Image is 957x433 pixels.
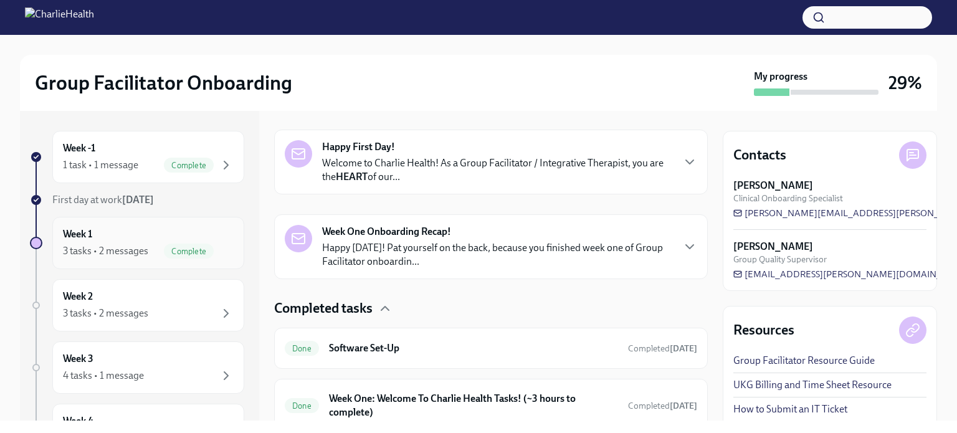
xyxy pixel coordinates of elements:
[30,217,244,269] a: Week 13 tasks • 2 messagesComplete
[63,141,95,155] h6: Week -1
[30,131,244,183] a: Week -11 task • 1 messageComplete
[670,401,697,411] strong: [DATE]
[733,321,794,340] h4: Resources
[733,193,843,204] span: Clinical Onboarding Specialist
[30,341,244,394] a: Week 34 tasks • 1 message
[122,194,154,206] strong: [DATE]
[25,7,94,27] img: CharlieHealth
[63,244,148,258] div: 3 tasks • 2 messages
[733,240,813,254] strong: [PERSON_NAME]
[274,299,708,318] div: Completed tasks
[164,161,214,170] span: Complete
[285,401,319,411] span: Done
[63,158,138,172] div: 1 task • 1 message
[670,343,697,354] strong: [DATE]
[322,241,672,269] p: Happy [DATE]! Pat yourself on the back, because you finished week one of Group Facilitator onboar...
[336,171,368,183] strong: HEART
[285,338,697,358] a: DoneSoftware Set-UpCompleted[DATE]
[329,392,618,419] h6: Week One: Welcome To Charlie Health Tasks! (~3 hours to complete)
[733,254,827,265] span: Group Quality Supervisor
[274,299,373,318] h4: Completed tasks
[63,369,144,383] div: 4 tasks • 1 message
[733,179,813,193] strong: [PERSON_NAME]
[628,400,697,412] span: September 2nd, 2025 16:06
[754,70,807,83] strong: My progress
[733,354,875,368] a: Group Facilitator Resource Guide
[63,227,92,241] h6: Week 1
[733,402,847,416] a: How to Submit an IT Ticket
[63,307,148,320] div: 3 tasks • 2 messages
[52,194,154,206] span: First day at work
[628,401,697,411] span: Completed
[733,146,786,164] h4: Contacts
[35,70,292,95] h2: Group Facilitator Onboarding
[63,352,93,366] h6: Week 3
[888,72,922,94] h3: 29%
[329,341,618,355] h6: Software Set-Up
[733,378,892,392] a: UKG Billing and Time Sheet Resource
[285,389,697,422] a: DoneWeek One: Welcome To Charlie Health Tasks! (~3 hours to complete)Completed[DATE]
[30,193,244,207] a: First day at work[DATE]
[63,290,93,303] h6: Week 2
[322,225,451,239] strong: Week One Onboarding Recap!
[322,140,395,154] strong: Happy First Day!
[63,414,93,428] h6: Week 4
[285,344,319,353] span: Done
[322,156,672,184] p: Welcome to Charlie Health! As a Group Facilitator / Integrative Therapist, you are the of our...
[164,247,214,256] span: Complete
[628,343,697,354] span: Completed
[30,279,244,331] a: Week 23 tasks • 2 messages
[628,343,697,354] span: September 2nd, 2025 08:45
